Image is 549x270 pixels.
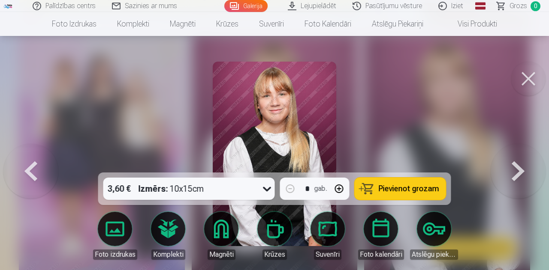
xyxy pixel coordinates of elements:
[208,249,235,260] div: Magnēti
[144,212,192,260] a: Komplekti
[510,1,527,11] span: Grozs
[197,212,245,260] a: Magnēti
[160,12,206,36] a: Magnēti
[410,249,458,260] div: Atslēgu piekariņi
[410,212,458,260] a: Atslēgu piekariņi
[107,12,160,36] a: Komplekti
[151,249,185,260] div: Komplekti
[355,178,446,200] button: Pievienot grozam
[103,178,135,200] div: 3,60 €
[3,3,13,9] img: /fa1
[379,185,439,193] span: Pievienot grozam
[93,249,137,260] div: Foto izdrukas
[91,212,139,260] a: Foto izdrukas
[314,184,327,194] div: gab.
[250,212,299,260] a: Krūzes
[357,212,405,260] a: Foto kalendāri
[294,12,362,36] a: Foto kalendāri
[139,183,168,195] strong: Izmērs :
[362,12,434,36] a: Atslēgu piekariņi
[358,249,404,260] div: Foto kalendāri
[434,12,507,36] a: Visi produkti
[304,212,352,260] a: Suvenīri
[206,12,249,36] a: Krūzes
[42,12,107,36] a: Foto izdrukas
[314,249,341,260] div: Suvenīri
[531,1,540,11] span: 0
[249,12,294,36] a: Suvenīri
[262,249,287,260] div: Krūzes
[139,178,204,200] div: 10x15cm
